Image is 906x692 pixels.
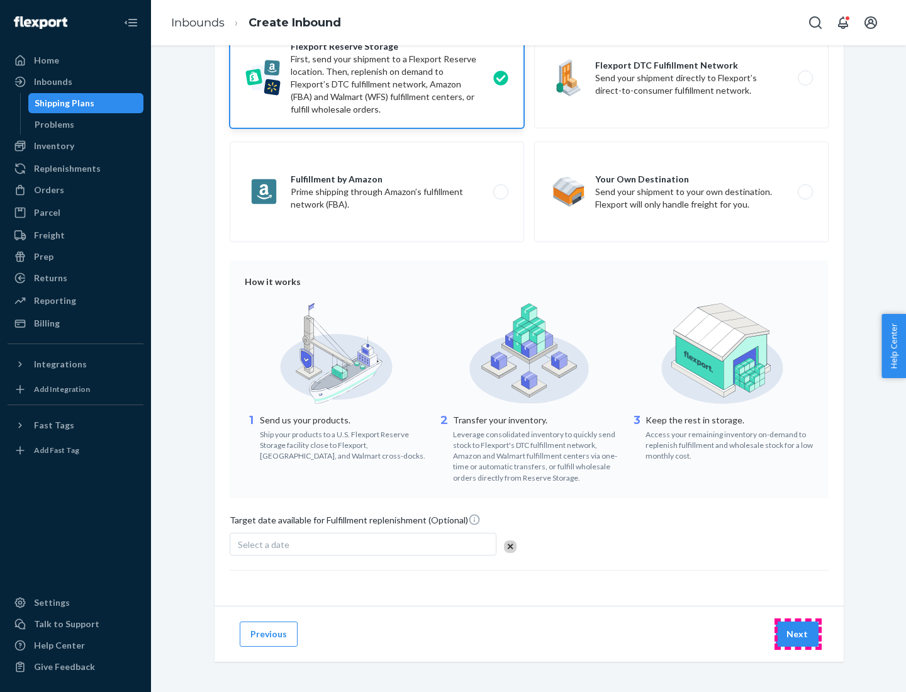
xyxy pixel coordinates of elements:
ol: breadcrumbs [161,4,351,42]
a: Reporting [8,291,143,311]
button: Next [776,622,819,647]
button: Close Navigation [118,10,143,35]
button: Give Feedback [8,657,143,677]
div: Settings [34,596,70,609]
div: Orders [34,184,64,196]
div: Returns [34,272,67,284]
div: Problems [35,118,74,131]
a: Prep [8,247,143,267]
a: Problems [28,114,144,135]
a: Shipping Plans [28,93,144,113]
div: Replenishments [34,162,101,175]
a: Inbounds [171,16,225,30]
div: Inventory [34,140,74,152]
div: Help Center [34,639,85,652]
div: 2 [438,413,450,483]
a: Talk to Support [8,614,143,634]
a: Freight [8,225,143,245]
button: Open Search Box [803,10,828,35]
div: Access your remaining inventory on-demand to replenish fulfillment and wholesale stock for a low ... [646,427,814,461]
button: Integrations [8,354,143,374]
div: Leverage consolidated inventory to quickly send stock to Flexport's DTC fulfillment network, Amaz... [453,427,621,483]
div: How it works [245,276,814,288]
a: Help Center [8,635,143,656]
div: Fast Tags [34,419,74,432]
img: Flexport logo [14,16,67,29]
div: Integrations [34,358,87,371]
div: Shipping Plans [35,97,94,109]
a: Replenishments [8,159,143,179]
a: Add Integration [8,379,143,399]
div: Ship your products to a U.S. Flexport Reserve Storage facility close to Flexport, [GEOGRAPHIC_DAT... [260,427,428,461]
div: Inbounds [34,75,72,88]
p: Keep the rest in storage. [646,414,814,427]
a: Create Inbound [249,16,341,30]
a: Billing [8,313,143,333]
div: Home [34,54,59,67]
div: Talk to Support [34,618,99,630]
a: Home [8,50,143,70]
div: Add Integration [34,384,90,394]
a: Returns [8,268,143,288]
a: Inbounds [8,72,143,92]
a: Parcel [8,203,143,223]
div: Reporting [34,294,76,307]
button: Fast Tags [8,415,143,435]
div: Parcel [34,206,60,219]
button: Help Center [881,314,906,378]
a: Orders [8,180,143,200]
div: Give Feedback [34,661,95,673]
a: Settings [8,593,143,613]
button: Open account menu [858,10,883,35]
button: Open notifications [830,10,856,35]
span: Select a date [238,539,289,550]
p: Send us your products. [260,414,428,427]
button: Previous [240,622,298,647]
span: Target date available for Fulfillment replenishment (Optional) [230,513,481,532]
a: Add Fast Tag [8,440,143,460]
div: Add Fast Tag [34,445,79,455]
a: Inventory [8,136,143,156]
p: Transfer your inventory. [453,414,621,427]
div: 1 [245,413,257,461]
div: Prep [34,250,53,263]
div: Billing [34,317,60,330]
div: 3 [630,413,643,461]
div: Freight [34,229,65,242]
